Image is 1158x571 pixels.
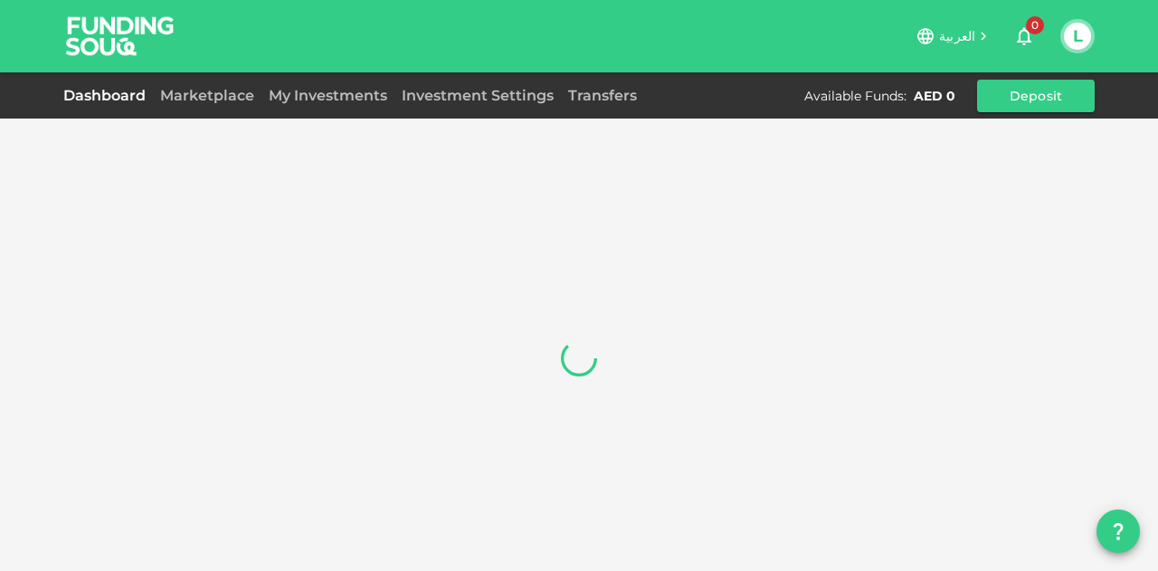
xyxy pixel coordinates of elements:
[939,28,975,44] span: العربية
[977,80,1095,112] button: Deposit
[561,87,644,104] a: Transfers
[63,87,153,104] a: Dashboard
[1026,16,1044,34] span: 0
[153,87,261,104] a: Marketplace
[1096,509,1140,553] button: question
[914,87,955,105] div: AED 0
[804,87,906,105] div: Available Funds :
[1006,18,1042,54] button: 0
[394,87,561,104] a: Investment Settings
[1064,23,1091,50] button: L
[261,87,394,104] a: My Investments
